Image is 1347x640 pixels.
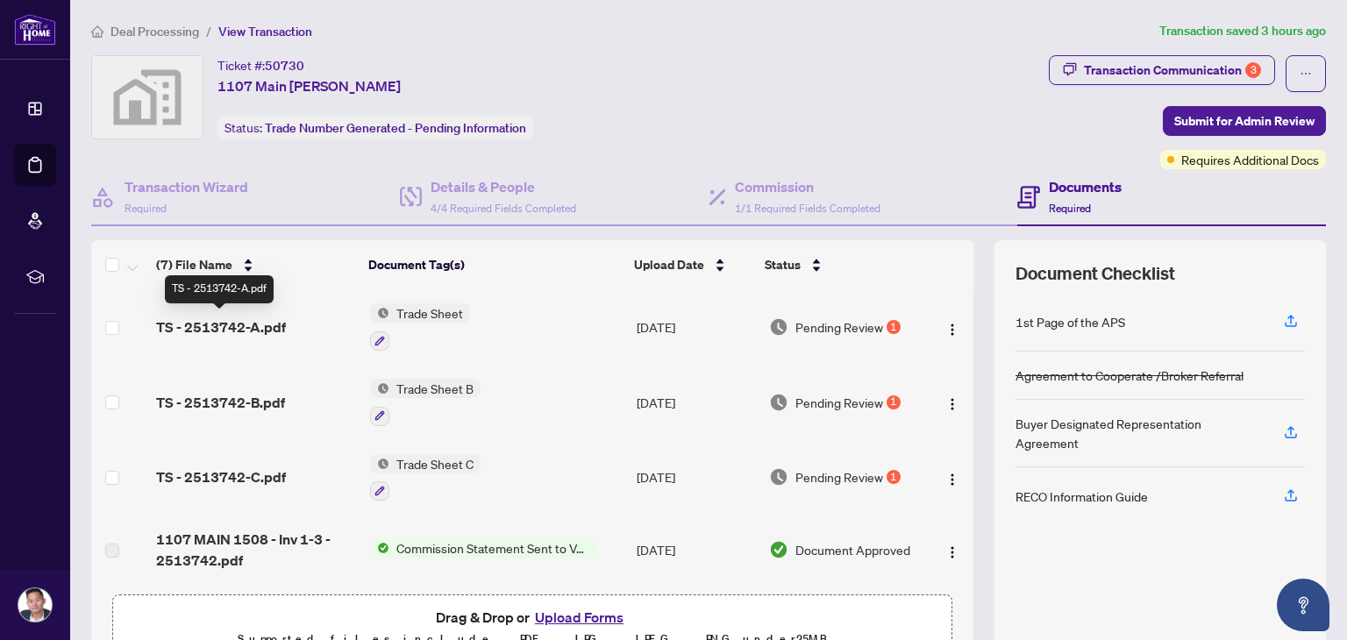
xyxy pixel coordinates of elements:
div: Buyer Designated Representation Agreement [1016,414,1263,452]
span: Trade Sheet C [389,454,481,473]
div: Transaction Communication [1084,56,1261,84]
span: 1107 Main [PERSON_NAME] [217,75,401,96]
h4: Commission [735,176,880,197]
span: Drag & Drop or [436,606,629,629]
span: Requires Additional Docs [1181,150,1319,169]
td: [DATE] [630,440,762,516]
img: Status Icon [370,303,389,323]
button: Status IconCommission Statement Sent to Vendor [370,538,597,558]
img: Logo [945,473,959,487]
div: Ticket #: [217,55,304,75]
span: 4/4 Required Fields Completed [431,202,576,215]
article: Transaction saved 3 hours ago [1159,21,1326,41]
h4: Transaction Wizard [125,176,248,197]
span: 1/1 Required Fields Completed [735,202,880,215]
span: Status [765,255,801,274]
div: 1 [887,395,901,409]
span: TS - 2513742-C.pdf [156,466,286,487]
span: ellipsis [1300,68,1312,80]
button: Logo [938,388,966,416]
span: TS - 2513742-A.pdf [156,316,286,338]
span: TS - 2513742-B.pdf [156,392,285,413]
button: Status IconTrade Sheet B [370,379,481,426]
div: TS - 2513742-A.pdf [165,275,274,303]
img: Profile Icon [18,588,52,622]
button: Logo [938,463,966,491]
img: Document Status [769,317,788,337]
span: View Transaction [218,24,312,39]
span: Pending Review [795,393,883,412]
span: Pending Review [795,467,883,487]
img: Status Icon [370,538,389,558]
div: 1 [887,320,901,334]
th: Document Tag(s) [361,240,627,289]
span: Required [125,202,167,215]
div: 1 [887,470,901,484]
span: Upload Date [634,255,704,274]
img: logo [14,13,56,46]
span: (7) File Name [156,255,232,274]
button: Upload Forms [530,606,629,629]
img: Document Status [769,467,788,487]
div: 3 [1245,62,1261,78]
img: Logo [945,545,959,559]
button: Transaction Communication3 [1049,55,1275,85]
img: Status Icon [370,454,389,473]
img: Document Status [769,393,788,412]
div: RECO Information Guide [1016,487,1148,506]
img: Logo [945,397,959,411]
button: Logo [938,536,966,564]
div: Status: [217,116,533,139]
th: Status [758,240,922,289]
span: Trade Number Generated - Pending Information [265,120,526,136]
span: Submit for Admin Review [1174,107,1315,135]
img: Document Status [769,540,788,559]
button: Submit for Admin Review [1163,106,1326,136]
button: Status IconTrade Sheet [370,303,470,351]
th: (7) File Name [149,240,361,289]
td: [DATE] [630,365,762,440]
span: Deal Processing [110,24,199,39]
span: Document Approved [795,540,910,559]
span: 1107 MAIN 1508 - Inv 1-3 - 2513742.pdf [156,529,355,571]
img: Logo [945,323,959,337]
button: Status IconTrade Sheet C [370,454,481,501]
li: / [206,21,211,41]
button: Open asap [1277,579,1329,631]
h4: Details & People [431,176,576,197]
div: Agreement to Cooperate /Broker Referral [1016,366,1244,385]
span: Document Checklist [1016,261,1175,286]
button: Logo [938,313,966,341]
span: Pending Review [795,317,883,337]
span: Trade Sheet [389,303,470,323]
span: 50730 [265,58,304,74]
span: Commission Statement Sent to Vendor [389,538,597,558]
td: [DATE] [630,515,762,585]
th: Upload Date [627,240,759,289]
span: home [91,25,103,38]
span: Required [1049,202,1091,215]
div: 1st Page of the APS [1016,312,1125,331]
img: svg%3e [92,56,203,139]
td: [DATE] [630,289,762,365]
span: Trade Sheet B [389,379,481,398]
h4: Documents [1049,176,1122,197]
img: Status Icon [370,379,389,398]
